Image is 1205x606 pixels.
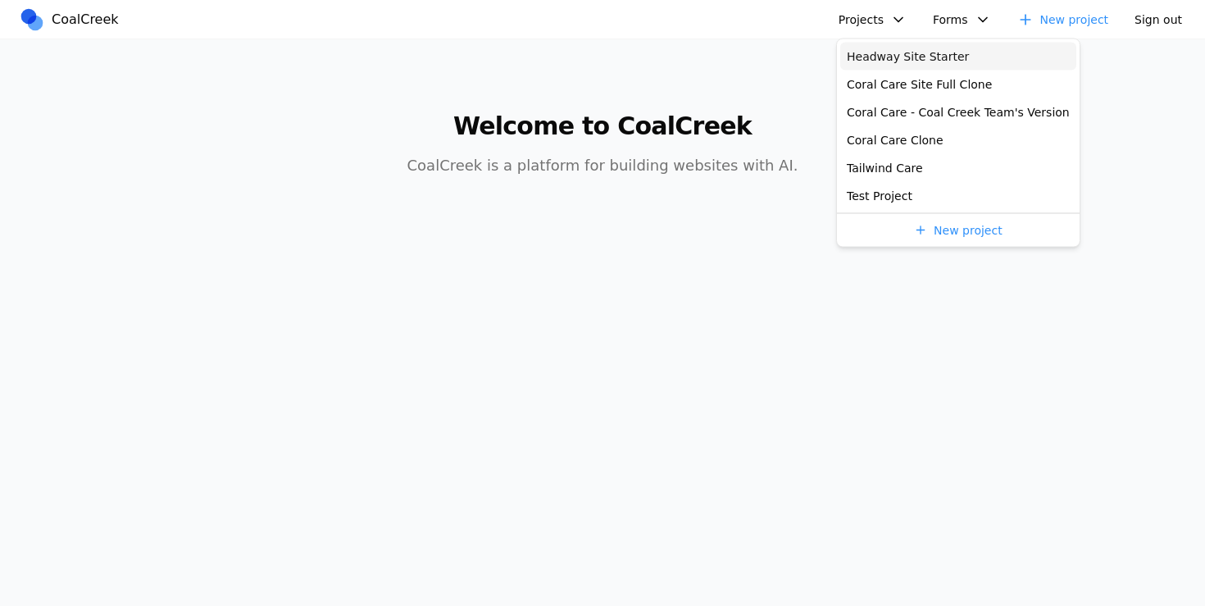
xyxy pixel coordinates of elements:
[840,126,1076,154] a: Coral Care Clone
[19,7,125,32] a: CoalCreek
[840,154,1076,182] a: Tailwind Care
[923,7,1001,32] button: Forms
[1007,7,1119,32] a: New project
[836,39,1080,248] div: Projects
[840,182,1076,210] a: Test Project
[829,7,916,32] button: Projects
[288,154,917,177] p: CoalCreek is a platform for building websites with AI.
[288,112,917,141] h1: Welcome to CoalCreek
[52,10,119,30] span: CoalCreek
[1125,7,1192,32] button: Sign out
[840,217,1076,244] a: New project
[840,43,1076,71] a: Headway Site Starter
[840,98,1076,126] a: Coral Care - Coal Creek Team's Version
[840,71,1076,98] a: Coral Care Site Full Clone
